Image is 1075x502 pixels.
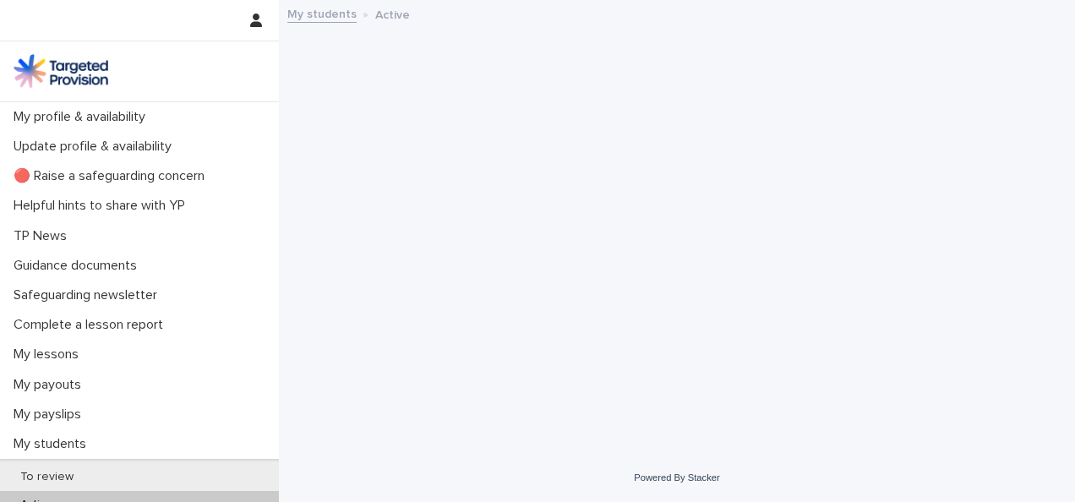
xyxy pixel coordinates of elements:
p: My students [7,436,100,452]
p: Guidance documents [7,258,150,274]
p: My lessons [7,346,92,363]
p: To review [7,470,87,484]
a: My students [287,3,357,23]
img: M5nRWzHhSzIhMunXDL62 [14,54,108,88]
p: Active [375,4,410,23]
p: Helpful hints to share with YP [7,198,199,214]
p: My profile & availability [7,109,159,125]
p: My payslips [7,407,95,423]
p: Update profile & availability [7,139,185,155]
a: Powered By Stacker [634,472,719,483]
p: Safeguarding newsletter [7,287,171,303]
p: Complete a lesson report [7,317,177,333]
p: 🔴 Raise a safeguarding concern [7,168,218,184]
p: TP News [7,228,80,244]
p: My payouts [7,377,95,393]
